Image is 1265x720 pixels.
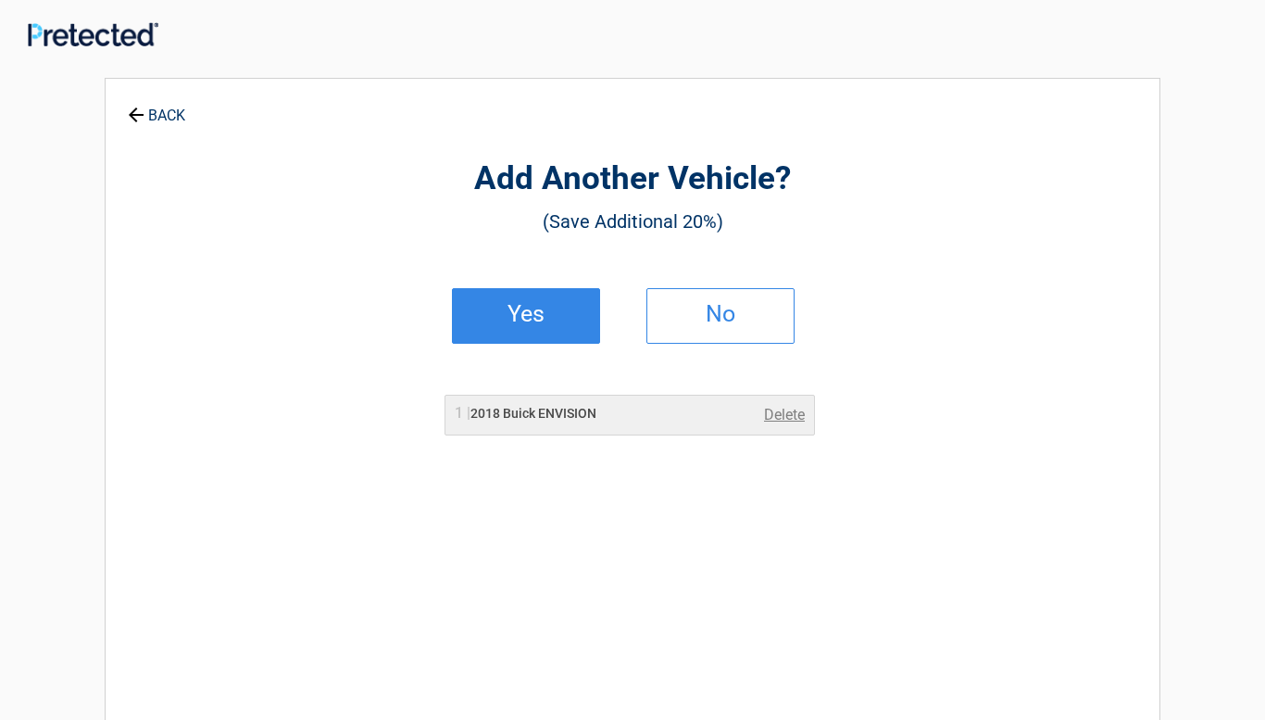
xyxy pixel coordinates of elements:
[471,308,581,321] h2: Yes
[207,206,1058,237] h3: (Save Additional 20%)
[28,22,158,46] img: Main Logo
[455,404,470,422] span: 1 |
[666,308,775,321] h2: No
[764,404,805,426] a: Delete
[124,91,189,123] a: BACK
[455,404,596,423] h2: 2018 Buick ENVISION
[207,158,1058,201] h2: Add Another Vehicle?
